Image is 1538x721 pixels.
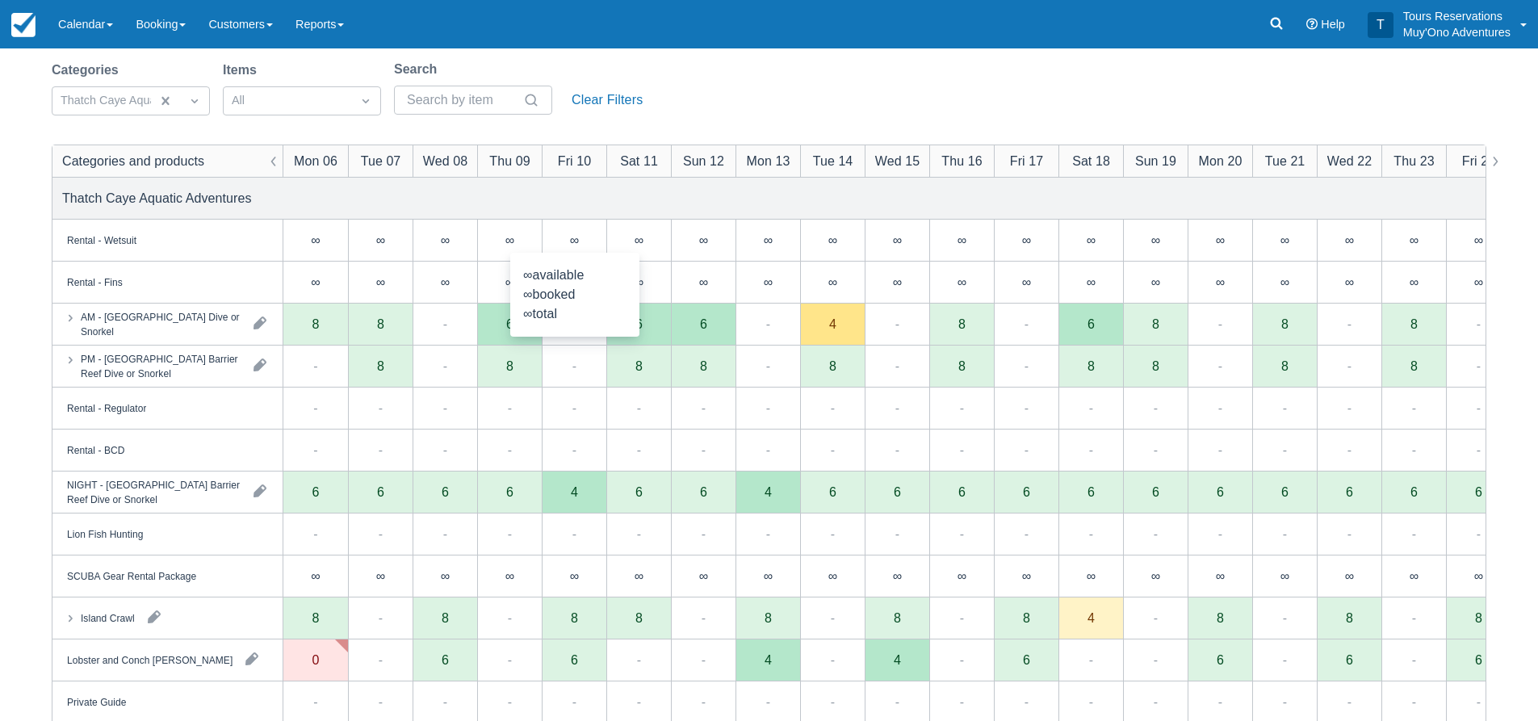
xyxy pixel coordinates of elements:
p: Tours Reservations [1403,8,1511,24]
div: ∞ [958,233,966,246]
div: ∞ [764,275,773,288]
div: - [1477,398,1481,417]
div: 4 [571,485,578,498]
div: Sat 11 [620,151,658,170]
div: Fri 24 [1462,151,1495,170]
div: Rental - BCD [67,442,124,457]
div: ∞ [1345,233,1354,246]
div: Wed 08 [423,151,467,170]
div: 6 [1087,485,1095,498]
div: total [523,304,627,324]
div: - [1218,356,1222,375]
div: ∞ [542,555,606,597]
div: 6 [1346,485,1353,498]
div: ∞ [1252,262,1317,304]
span: ∞ [523,287,533,301]
div: - [1347,398,1352,417]
div: Thu 16 [941,151,982,170]
div: - [1025,524,1029,543]
div: ∞ [1345,275,1354,288]
div: 4 [865,639,929,681]
div: 6 [283,472,348,514]
div: ∞ [1252,220,1317,262]
div: ∞ [1216,275,1225,288]
div: - [766,524,770,543]
div: ∞ [828,233,837,246]
div: 6 [1188,472,1252,514]
div: 6 [1446,639,1511,681]
div: 6 [1346,653,1353,666]
div: 6 [1281,485,1289,498]
div: 4 [542,472,606,514]
div: 6 [1446,472,1511,514]
div: 6 [829,485,836,498]
div: ∞ [1151,275,1160,288]
div: ∞ [1058,220,1123,262]
div: ∞ [606,555,671,597]
div: - [960,440,964,459]
div: 6 [413,472,477,514]
div: ∞ [699,275,708,288]
div: 8 [635,359,643,372]
div: - [443,314,447,333]
div: 6 [929,472,994,514]
div: ∞ [1280,275,1289,288]
div: ∞ [635,569,643,582]
div: 8 [506,359,513,372]
img: checkfront-main-nav-mini-logo.png [11,13,36,37]
div: 8 [312,317,320,330]
div: 6 [958,485,966,498]
div: 6 [994,472,1058,514]
div: 6 [1217,485,1224,498]
div: ∞ [699,569,708,582]
div: ∞ [671,220,735,262]
div: ∞ [505,275,514,288]
div: ∞ [828,275,837,288]
div: - [702,524,706,543]
div: - [1025,398,1029,417]
div: ∞ [606,220,671,262]
span: ∞ [523,268,533,282]
div: ∞ [1446,262,1511,304]
div: - [1412,398,1416,417]
div: ∞ [1317,220,1381,262]
div: ∞ [1317,555,1381,597]
div: ∞ [1474,275,1483,288]
div: - [960,398,964,417]
div: - [702,440,706,459]
div: ∞ [441,569,450,582]
div: ∞ [1446,220,1511,262]
div: 8 [1281,359,1289,372]
div: - [895,314,899,333]
div: ∞ [735,220,800,262]
div: 6 [1058,472,1123,514]
div: ∞ [413,220,477,262]
div: ∞ [699,233,708,246]
div: ∞ [413,555,477,597]
div: 4 [765,485,772,498]
div: ∞ [1410,233,1419,246]
div: ∞ [477,555,542,597]
div: ∞ [348,220,413,262]
div: Fri 10 [558,151,591,170]
div: 6 [865,472,929,514]
div: - [1154,440,1158,459]
div: ∞ [1022,569,1031,582]
div: - [1154,398,1158,417]
label: Categories [52,61,125,80]
div: - [443,440,447,459]
div: ∞ [929,262,994,304]
div: - [1347,314,1352,333]
div: ∞ [1123,555,1188,597]
div: ∞ [958,275,966,288]
div: ∞ [376,275,385,288]
div: Rental - Regulator [67,400,146,415]
div: 6 [1152,485,1159,498]
div: Sat 18 [1072,151,1110,170]
div: 6 [1317,472,1381,514]
div: 8 [958,317,966,330]
div: ∞ [283,555,348,597]
div: - [831,524,835,543]
div: 6 [1087,317,1095,330]
div: 6 [894,485,901,498]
